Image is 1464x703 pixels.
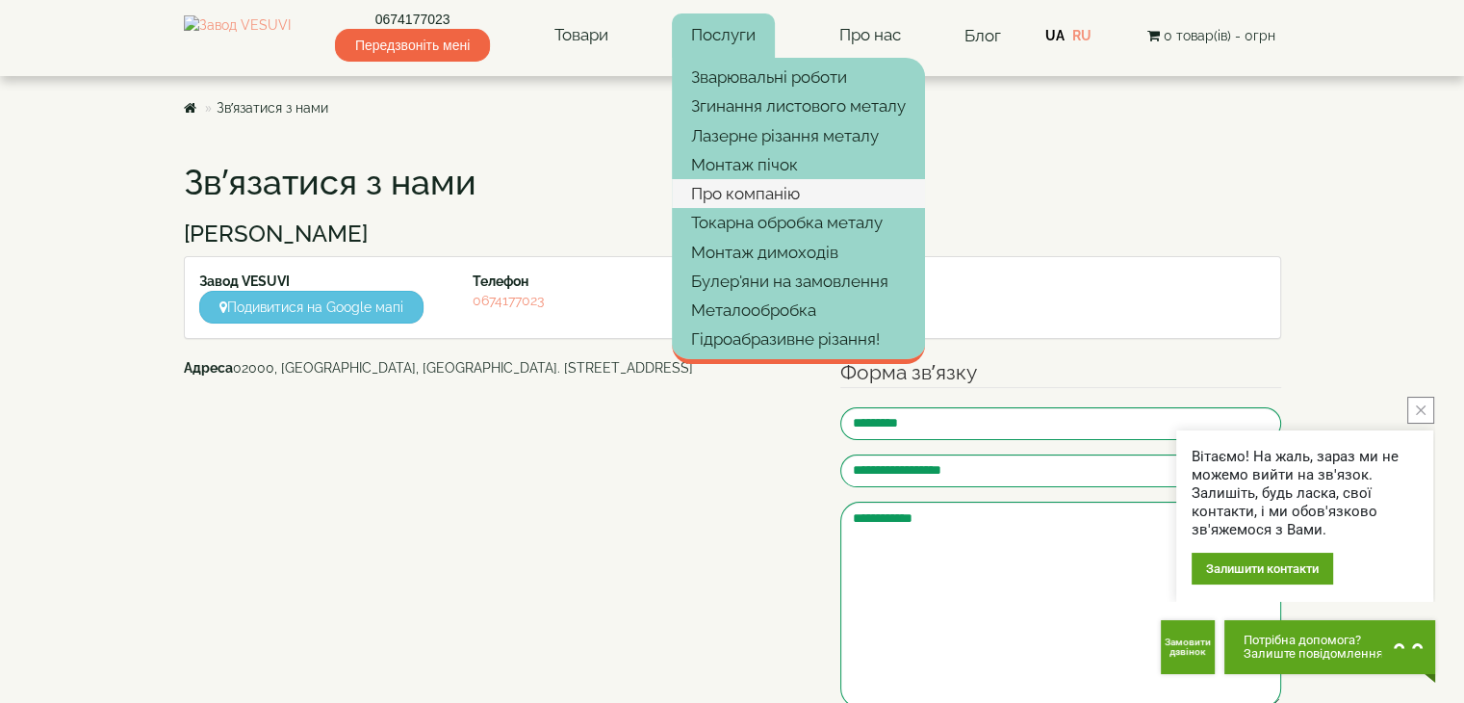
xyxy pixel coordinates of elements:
[964,26,1001,45] a: Блог
[672,13,775,58] a: Послуги
[840,358,1281,388] legend: Форма зв’язку
[672,179,925,208] a: Про компанію
[1244,634,1383,647] span: Потрібна допомога?
[672,63,925,91] a: Зварювальні роботи
[672,296,925,325] a: Металообробка
[199,291,424,324] a: Подивитися на Google мапі
[1163,28,1274,43] span: 0 товар(ів) - 0грн
[199,273,290,289] strong: Завод VESUVI
[672,208,925,237] a: Токарна обробка металу
[1224,620,1435,674] button: Chat button
[535,13,628,58] a: Товари
[1192,448,1418,539] div: Вітаємо! На жаль, зараз ми не можемо вийти на зв'язок. Залишіть, будь ласка, свої контакти, і ми ...
[1045,28,1065,43] a: UA
[217,100,328,116] a: Зв’язатися з нами
[1141,25,1280,46] button: 0 товар(ів) - 0грн
[672,267,925,296] a: Булер'яни на замовлення
[335,29,490,62] span: Передзвоніть мені
[473,293,544,308] a: 0674177023
[1192,553,1333,585] div: Залишити контакти
[672,91,925,120] a: Згинання листового металу
[672,121,925,150] a: Лазерне різання металу
[184,358,812,378] address: 02000, [GEOGRAPHIC_DATA], [GEOGRAPHIC_DATA]. [STREET_ADDRESS]
[672,325,925,353] a: Гідроабразивне різання!
[1244,647,1383,661] span: Залиште повідомлення
[335,10,490,29] a: 0674177023
[672,238,925,267] a: Монтаж димоходів
[184,360,233,376] b: Адреса
[1072,28,1092,43] a: RU
[819,13,919,58] a: Про нас
[184,221,1281,247] h3: [PERSON_NAME]
[184,164,1281,202] h1: Зв’язатися з нами
[1407,397,1434,424] button: close button
[473,273,528,289] strong: Телефон
[184,15,291,56] img: Завод VESUVI
[672,150,925,179] a: Монтаж пічок
[1165,638,1211,657] span: Замовити дзвінок
[1161,620,1215,674] button: Get Call button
